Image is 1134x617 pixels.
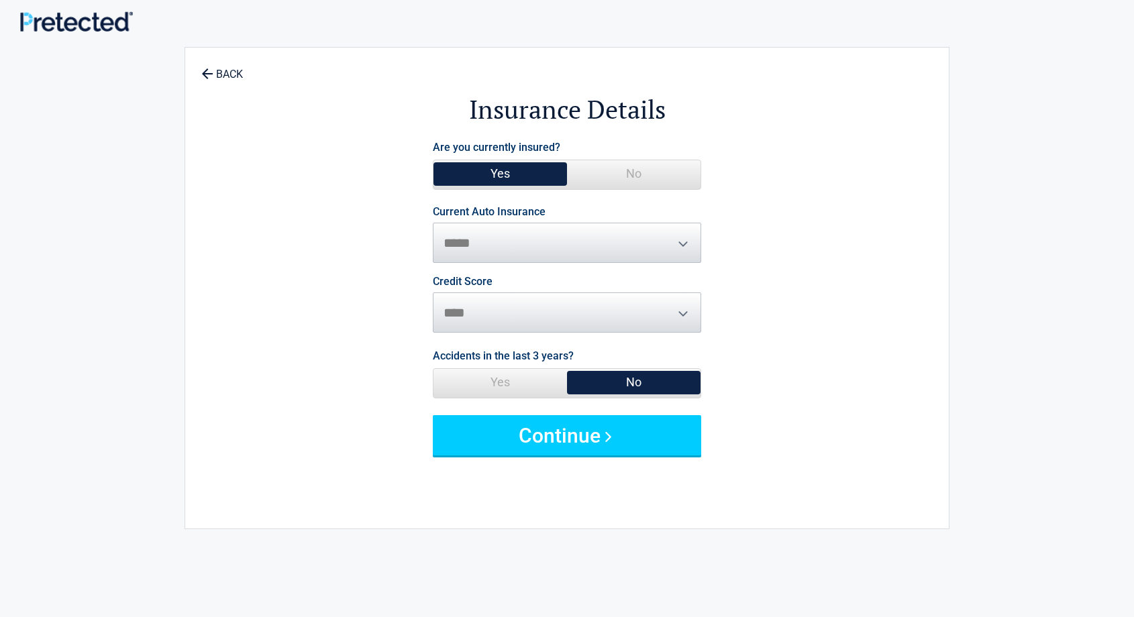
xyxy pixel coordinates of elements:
span: Yes [433,160,567,187]
button: Continue [433,415,701,455]
span: No [567,160,701,187]
span: Yes [433,369,567,396]
label: Accidents in the last 3 years? [433,347,574,365]
img: Main Logo [20,11,133,32]
span: No [567,369,701,396]
label: Are you currently insured? [433,138,560,156]
a: BACK [199,56,246,80]
label: Credit Score [433,276,493,287]
label: Current Auto Insurance [433,207,546,217]
h2: Insurance Details [259,93,875,127]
